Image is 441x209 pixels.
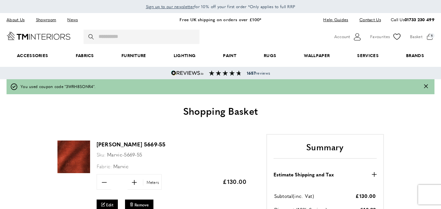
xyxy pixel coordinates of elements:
span: You used coupon code "3WRH8SONR4". [21,83,95,90]
a: Wallpaper [290,46,343,66]
span: Sku: [97,151,106,158]
span: Marvic-5669-55 [107,151,142,158]
img: Titian 5669-55 [57,141,90,173]
span: Meters [143,179,161,186]
a: Lighting [160,46,210,66]
span: for 10% off your first order *Only applies to full RRP [146,4,295,9]
a: Furniture [108,46,160,66]
span: Favourites [370,33,390,40]
span: reviews [247,70,270,76]
a: Brands [392,46,438,66]
span: Sign up to our newsletter [146,4,195,9]
a: Sign up to our newsletter [146,3,195,10]
img: Reviews section [209,70,242,76]
a: [PERSON_NAME] 5669-55 [97,141,166,148]
a: 01733 230 499 [404,16,434,22]
button: Customer Account [334,32,362,42]
button: Close message [424,83,428,90]
span: Subtotal [274,192,293,199]
a: Go to Home page [7,32,71,40]
span: (inc. Vat) [293,192,314,199]
p: Call Us [391,16,434,23]
span: Account [334,33,350,40]
span: £130.00 [355,192,376,199]
button: Search [88,30,95,44]
span: Marvic [113,163,129,170]
strong: 1657 [247,70,256,76]
a: Help Guides [318,15,353,24]
a: About Us [7,15,29,24]
a: Favourites [370,32,402,42]
a: Showroom [31,15,61,24]
strong: Estimate Shipping and Tax [274,171,334,178]
a: Free UK shipping on orders over £100* [180,16,261,22]
a: Rugs [250,46,290,66]
span: £130.00 [223,177,246,186]
span: Remove [134,202,149,208]
h2: Summary [274,141,377,159]
a: Paint [209,46,250,66]
a: Titian 5669-55 [57,169,90,174]
a: Services [343,46,392,66]
a: Contact Us [354,15,381,24]
img: Reviews.io 5 stars [171,70,204,76]
span: Accessories [3,46,62,66]
span: Fabric: [97,163,112,170]
a: News [62,15,83,24]
a: Fabrics [62,46,108,66]
span: Shopping Basket [183,104,258,118]
span: Edit [106,202,113,208]
button: Estimate Shipping and Tax [274,171,377,178]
